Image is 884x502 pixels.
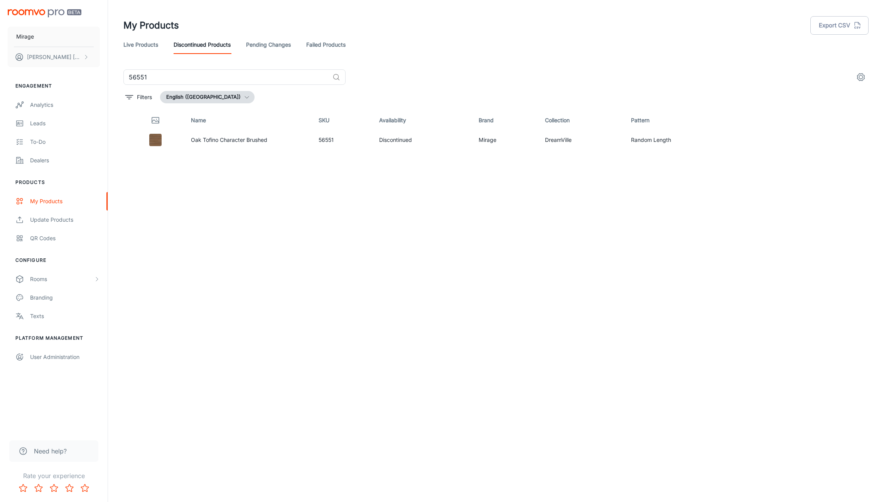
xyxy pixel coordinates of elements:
[625,109,741,131] th: Pattern
[62,480,77,496] button: Rate 4 star
[30,119,100,128] div: Leads
[34,446,67,456] span: Need help?
[123,35,158,54] a: Live Products
[8,9,81,17] img: Roomvo PRO Beta
[15,480,31,496] button: Rate 1 star
[30,293,100,302] div: Branding
[31,480,46,496] button: Rate 2 star
[472,131,539,149] td: Mirage
[30,234,100,243] div: QR Codes
[625,131,741,149] td: Random Length
[46,480,62,496] button: Rate 3 star
[30,138,100,146] div: To-do
[30,101,100,109] div: Analytics
[810,16,869,35] button: Export CSV
[373,131,472,149] td: Discontinued
[8,27,100,47] button: Mirage
[185,109,312,131] th: Name
[123,91,154,103] button: filter
[137,93,152,101] p: Filters
[246,35,291,54] a: Pending Changes
[174,35,231,54] a: Discontinued Products
[16,32,34,41] p: Mirage
[30,275,94,283] div: Rooms
[306,35,346,54] a: Failed Products
[539,131,625,149] td: DreamVille
[160,91,255,103] button: English ([GEOGRAPHIC_DATA])
[30,312,100,320] div: Texts
[151,116,160,125] svg: Thumbnail
[853,69,869,85] button: settings
[30,156,100,165] div: Dealers
[472,109,539,131] th: Brand
[539,109,625,131] th: Collection
[30,353,100,361] div: User Administration
[30,216,100,224] div: Update Products
[8,47,100,67] button: [PERSON_NAME] [PERSON_NAME]
[123,69,329,85] input: Search
[27,53,81,61] p: [PERSON_NAME] [PERSON_NAME]
[312,131,373,149] td: 56551
[312,109,373,131] th: SKU
[30,197,100,206] div: My Products
[77,480,93,496] button: Rate 5 star
[373,109,472,131] th: Availability
[123,19,179,32] h1: My Products
[191,136,267,143] a: Oak Tofino Character Brushed
[6,471,101,480] p: Rate your experience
